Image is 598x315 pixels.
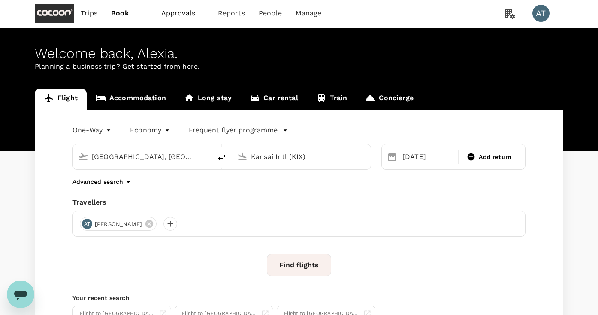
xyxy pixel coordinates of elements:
[356,89,422,110] a: Concierge
[87,89,175,110] a: Accommodation
[35,61,563,72] p: Planning a business trip? Get started from here.
[267,254,331,276] button: Find flights
[72,123,113,137] div: One-Way
[479,153,512,162] span: Add return
[218,8,245,18] span: Reports
[130,123,172,137] div: Economy
[80,217,157,231] div: AT[PERSON_NAME]
[175,89,241,110] a: Long stay
[7,281,34,308] iframe: Button to launch messaging window
[189,125,278,135] p: Frequent flyer programme
[211,147,232,168] button: delete
[35,89,87,110] a: Flight
[111,8,129,18] span: Book
[205,156,207,157] button: Open
[81,8,97,18] span: Trips
[365,156,366,157] button: Open
[251,150,353,163] input: Going to
[161,8,204,18] span: Approvals
[35,46,563,61] div: Welcome back , Alexia .
[82,219,92,229] div: AT
[92,150,193,163] input: Depart from
[532,5,550,22] div: AT
[72,177,133,187] button: Advanced search
[307,89,356,110] a: Train
[72,177,123,186] p: Advanced search
[296,8,322,18] span: Manage
[35,4,74,23] img: Cocoon Capital
[72,294,526,302] p: Your recent search
[72,197,526,208] div: Travellers
[90,220,147,229] span: [PERSON_NAME]
[189,125,288,135] button: Frequent flyer programme
[399,148,456,165] div: [DATE]
[241,89,307,110] a: Car rental
[259,8,282,18] span: People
